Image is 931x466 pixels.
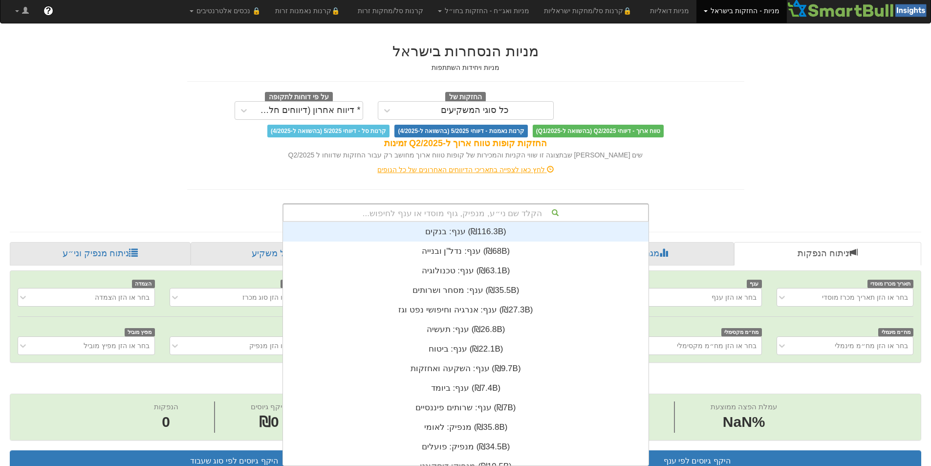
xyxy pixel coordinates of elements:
[394,125,527,137] span: קרנות נאמנות - דיווחי 5/2025 (בהשוואה ל-4/2025)
[154,402,178,411] span: הנפקות
[187,150,744,160] div: שים [PERSON_NAME] שבתצוגה זו שווי הקניות והמכירות של קופות טווח ארוך מחושב רק עבור החזקות שדווחו ...
[267,125,390,137] span: קרנות סל - דיווחי 5/2025 (בהשוואה ל-4/2025)
[822,292,908,302] div: בחר או הזן תאריך מכרז מוסדי
[283,222,649,242] div: ענף: ‏בנקים ‎(₪116.3B)‎
[283,204,648,221] div: הקלד שם ני״ע, מנפיק, גוף מוסדי או ענף לחיפוש...
[712,292,757,302] div: בחר או הזן ענף
[283,378,649,398] div: ענף: ‏ביומד ‎(₪7.4B)‎
[445,92,486,103] span: החזקות של
[251,402,287,411] span: היקף גיוסים
[283,242,649,261] div: ענף: ‏נדל"ן ובנייה ‎(₪68B)‎
[835,341,908,351] div: בחר או הזן מח״מ מינמלי
[10,373,921,389] h2: ניתוח הנפקות
[283,261,649,281] div: ענף: ‏טכנולוגיה ‎(₪63.1B)‎
[711,412,777,433] span: NaN%
[132,280,155,288] span: הצמדה
[95,292,150,302] div: בחר או הזן הצמדה
[180,165,752,175] div: לחץ כאן לצפייה בתאריכי הדיווחים האחרונים של כל הגופים
[125,328,155,336] span: מפיץ מוביל
[747,280,762,288] span: ענף
[45,6,51,16] span: ?
[259,414,279,430] span: ₪0
[283,339,649,359] div: ענף: ‏ביטוח ‎(₪22.1B)‎
[283,281,649,300] div: ענף: ‏מסחר ושרותים ‎(₪35.5B)‎
[721,328,762,336] span: מח״מ מקסימלי
[867,280,913,288] span: תאריך מכרז מוסדי
[283,418,649,437] div: מנפיק: ‏לאומי ‎(₪35.8B)‎
[711,402,777,411] span: עמלת הפצה ממוצעת
[255,106,361,115] div: * דיווח אחרון (דיווחים חלקיים)
[187,64,744,71] h5: מניות ויחידות השתתפות
[265,92,333,103] span: על פי דוחות לתקופה
[677,341,757,351] div: בחר או הזן מח״מ מקסימלי
[533,125,664,137] span: טווח ארוך - דיווחי Q2/2025 (בהשוואה ל-Q1/2025)
[283,300,649,320] div: ענף: ‏אנרגיה וחיפושי נפט וגז ‎(₪27.3B)‎
[283,437,649,457] div: מנפיק: ‏פועלים ‎(₪34.5B)‎
[734,242,921,266] a: ניתוח הנפקות
[283,398,649,418] div: ענף: ‏שרותים פיננסיים ‎(₪7B)‎
[249,341,301,351] div: בחר או הזן מנפיק
[878,328,913,336] span: מח״מ מינמלי
[281,280,307,288] span: סוג מכרז
[283,320,649,339] div: ענף: ‏תעשיה ‎(₪26.8B)‎
[187,43,744,59] h2: מניות הנסחרות בישראל
[187,137,744,150] div: החזקות קופות טווח ארוך ל-Q2/2025 זמינות
[441,106,509,115] div: כל סוגי המשקיעים
[283,359,649,378] div: ענף: ‏השקעה ואחזקות ‎(₪9.7B)‎
[10,242,191,266] a: ניתוח מנפיק וני״ע
[154,412,178,433] span: 0
[84,341,150,351] div: בחר או הזן מפיץ מוביל
[191,242,374,266] a: פרופיל משקיע
[242,292,302,302] div: בחר או הזן סוג מכרז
